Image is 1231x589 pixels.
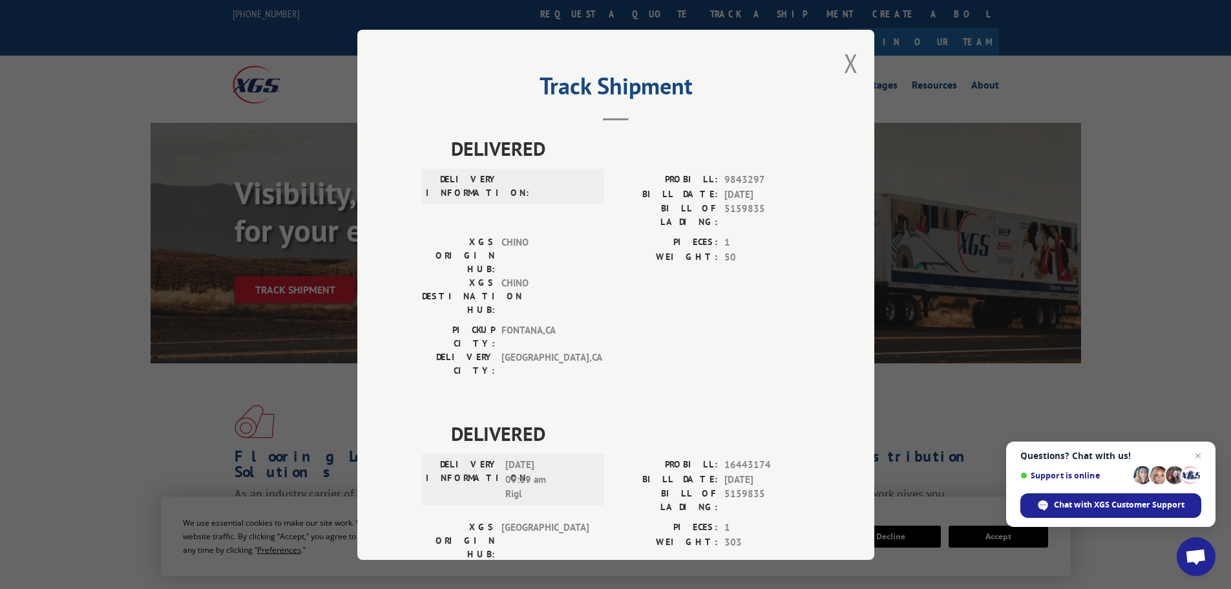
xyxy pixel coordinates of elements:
span: 303 [724,535,810,550]
label: BILL DATE: [616,472,718,487]
label: XGS ORIGIN HUB: [422,235,495,276]
span: [GEOGRAPHIC_DATA] , CA [501,350,589,378]
span: 1 [724,520,810,535]
span: FONTANA , CA [501,323,589,350]
span: 16443174 [724,458,810,473]
span: 5159835 [724,202,810,229]
label: PROBILL: [616,458,718,473]
label: WEIGHT: [616,535,718,550]
label: XGS DESTINATION HUB: [422,276,495,317]
label: DELIVERY INFORMATION: [426,173,499,200]
label: BILL DATE: [616,187,718,202]
label: BILL OF LADING: [616,202,718,229]
span: DELIVERED [451,419,810,448]
span: DELIVERED [451,134,810,163]
span: 9843297 [724,173,810,187]
h2: Track Shipment [422,77,810,102]
span: [GEOGRAPHIC_DATA] [501,520,589,561]
button: Close modal [844,46,858,80]
span: Questions? Chat with us! [1020,451,1201,461]
span: 1 [724,235,810,250]
span: 50 [724,250,810,264]
span: Support is online [1020,471,1129,480]
label: BILL OF LADING: [616,487,718,514]
a: Open chat [1177,537,1215,576]
span: Chat with XGS Customer Support [1054,499,1184,511]
label: PROBILL: [616,173,718,187]
span: CHINO [501,276,589,317]
label: PIECES: [616,235,718,250]
label: DELIVERY INFORMATION: [426,458,499,502]
span: 5159835 [724,487,810,514]
span: Chat with XGS Customer Support [1020,493,1201,518]
span: [DATE] 09:19 am Rigl [505,458,593,502]
span: CHINO [501,235,589,276]
label: PICKUP CITY: [422,323,495,350]
label: PIECES: [616,520,718,535]
span: [DATE] [724,187,810,202]
label: WEIGHT: [616,250,718,264]
label: DELIVERY CITY: [422,350,495,378]
span: [DATE] [724,472,810,487]
label: XGS ORIGIN HUB: [422,520,495,561]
